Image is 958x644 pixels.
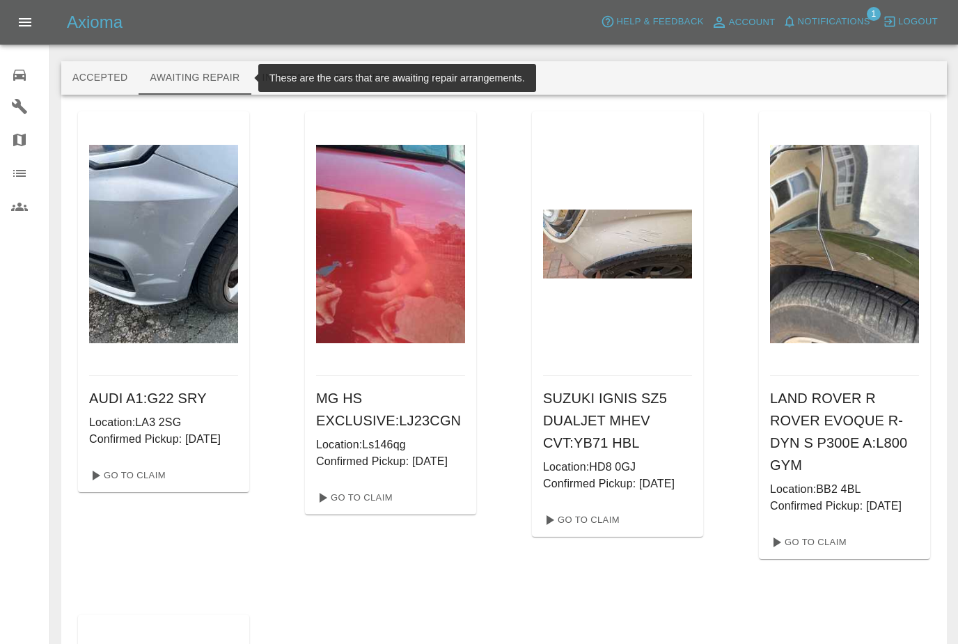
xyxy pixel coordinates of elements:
[89,431,238,448] p: Confirmed Pickup: [DATE]
[398,61,460,95] button: Paid
[770,387,919,476] h6: LAND ROVER R ROVER EVOQUE R-DYN S P300E A : L800 GYM
[537,509,623,531] a: Go To Claim
[616,14,703,30] span: Help & Feedback
[89,414,238,431] p: Location: LA3 2SG
[311,487,396,509] a: Go To Claim
[316,453,465,470] p: Confirmed Pickup: [DATE]
[597,11,707,33] button: Help & Feedback
[61,61,139,95] button: Accepted
[798,14,870,30] span: Notifications
[879,11,941,33] button: Logout
[84,464,169,487] a: Go To Claim
[779,11,874,33] button: Notifications
[543,476,692,492] p: Confirmed Pickup: [DATE]
[543,387,692,454] h6: SUZUKI IGNIS SZ5 DUALJET MHEV CVT : YB71 HBL
[316,387,465,432] h6: MG HS EXCLUSIVE : LJ23CGN
[770,498,919,515] p: Confirmed Pickup: [DATE]
[543,459,692,476] p: Location: HD8 0GJ
[898,14,938,30] span: Logout
[139,61,251,95] button: Awaiting Repair
[764,531,850,553] a: Go To Claim
[729,15,776,31] span: Account
[8,6,42,39] button: Open drawer
[770,481,919,498] p: Location: BB2 4BL
[867,7,881,21] span: 1
[89,387,238,409] h6: AUDI A1 : G22 SRY
[316,437,465,453] p: Location: Ls146qg
[251,61,324,95] button: In Repair
[324,61,398,95] button: Repaired
[67,11,123,33] h5: Axioma
[707,11,779,33] a: Account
